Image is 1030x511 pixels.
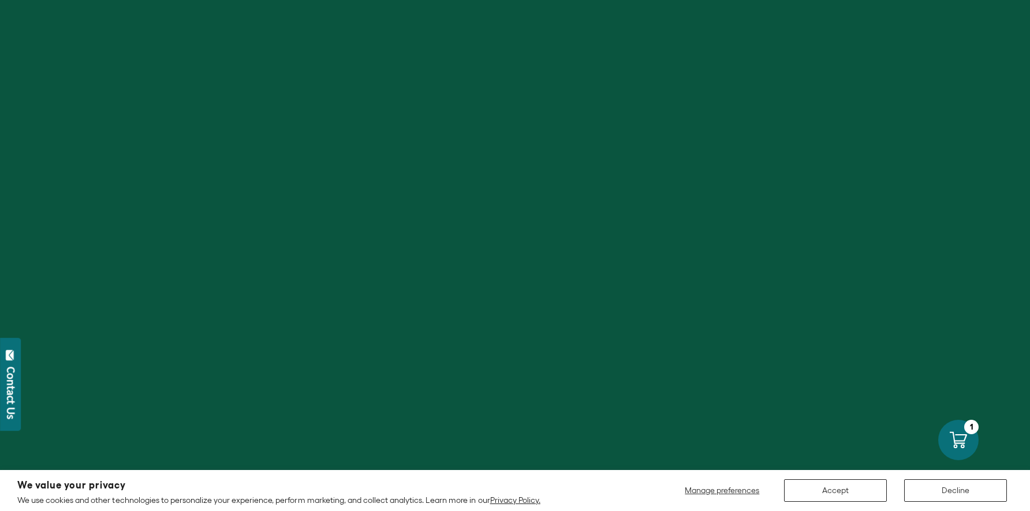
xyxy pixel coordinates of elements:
div: 1 [964,420,979,434]
button: Decline [904,479,1007,502]
a: Privacy Policy. [490,495,540,505]
p: We use cookies and other technologies to personalize your experience, perform marketing, and coll... [17,495,540,505]
h2: We value your privacy [17,480,540,490]
button: Manage preferences [678,479,767,502]
button: Accept [784,479,887,502]
span: Manage preferences [685,486,759,495]
div: Contact Us [5,367,17,419]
